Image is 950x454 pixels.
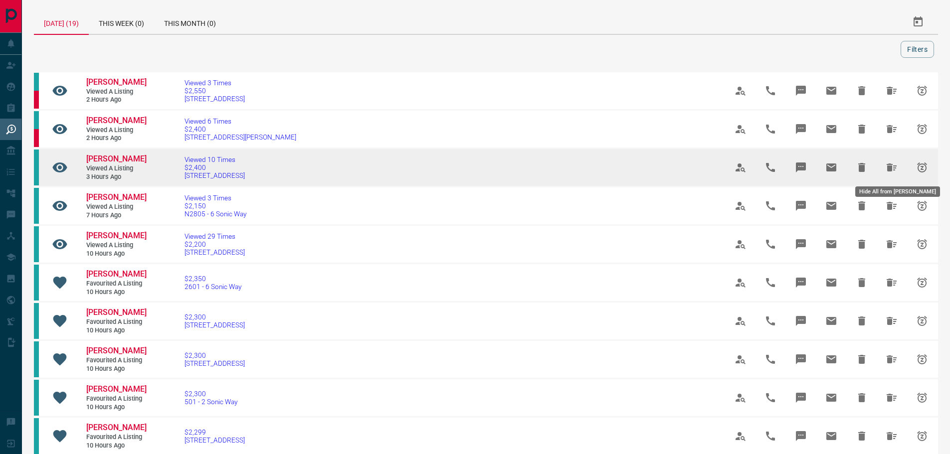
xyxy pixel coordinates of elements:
[89,10,154,34] div: This Week (0)
[880,347,904,371] span: Hide All from Alekya Nalla
[185,240,245,248] span: $2,200
[880,79,904,103] span: Hide All from Adrie Saw
[185,194,246,218] a: Viewed 3 Times$2,150N2805 - 6 Sonic Way
[86,77,147,87] span: [PERSON_NAME]
[34,418,39,454] div: condos.ca
[789,386,813,410] span: Message
[34,73,39,91] div: condos.ca
[729,271,753,295] span: View Profile
[185,436,245,444] span: [STREET_ADDRESS]
[729,232,753,256] span: View Profile
[86,231,147,240] span: [PERSON_NAME]
[729,347,753,371] span: View Profile
[819,155,843,179] span: Email
[86,154,147,163] span: [PERSON_NAME]
[850,347,874,371] span: Hide
[850,386,874,410] span: Hide
[86,346,146,356] a: [PERSON_NAME]
[729,79,753,103] span: View Profile
[185,202,246,210] span: $2,150
[759,79,782,103] span: Call
[185,194,246,202] span: Viewed 3 Times
[86,231,146,241] a: [PERSON_NAME]
[86,250,146,258] span: 10 hours ago
[789,194,813,218] span: Message
[34,226,39,262] div: condos.ca
[86,280,146,288] span: Favourited a Listing
[86,96,146,104] span: 2 hours ago
[86,154,146,164] a: [PERSON_NAME]
[185,163,245,171] span: $2,400
[185,321,245,329] span: [STREET_ADDRESS]
[819,232,843,256] span: Email
[185,232,245,256] a: Viewed 29 Times$2,200[STREET_ADDRESS]
[729,194,753,218] span: View Profile
[185,275,241,283] span: $2,350
[759,117,782,141] span: Call
[729,386,753,410] span: View Profile
[819,309,843,333] span: Email
[759,271,782,295] span: Call
[154,10,226,34] div: This Month (0)
[759,309,782,333] span: Call
[185,232,245,240] span: Viewed 29 Times
[759,155,782,179] span: Call
[185,171,245,179] span: [STREET_ADDRESS]
[34,111,39,129] div: condos.ca
[86,326,146,335] span: 10 hours ago
[819,79,843,103] span: Email
[86,346,147,355] span: [PERSON_NAME]
[819,424,843,448] span: Email
[789,155,813,179] span: Message
[86,307,146,318] a: [PERSON_NAME]
[86,164,146,173] span: Viewed a Listing
[185,428,245,444] a: $2,299[STREET_ADDRESS]
[185,117,296,125] span: Viewed 6 Times
[819,117,843,141] span: Email
[185,155,245,163] span: Viewed 10 Times
[185,79,245,87] span: Viewed 3 Times
[185,351,245,359] span: $2,300
[185,398,237,406] span: 501 - 2 Sonic Way
[185,133,296,141] span: [STREET_ADDRESS][PERSON_NAME]
[86,288,146,297] span: 10 hours ago
[86,423,147,432] span: [PERSON_NAME]
[185,210,246,218] span: N2805 - 6 Sonic Way
[910,347,934,371] span: Snooze
[86,395,146,403] span: Favourited a Listing
[86,116,146,126] a: [PERSON_NAME]
[34,91,39,109] div: property.ca
[729,117,753,141] span: View Profile
[880,386,904,410] span: Hide All from Alekya Nalla
[34,188,39,224] div: condos.ca
[34,150,39,185] div: condos.ca
[906,10,930,34] button: Select Date Range
[185,155,245,179] a: Viewed 10 Times$2,400[STREET_ADDRESS]
[185,275,241,291] a: $2,3502601 - 6 Sonic Way
[789,347,813,371] span: Message
[86,307,147,317] span: [PERSON_NAME]
[789,309,813,333] span: Message
[185,79,245,103] a: Viewed 3 Times$2,550[STREET_ADDRESS]
[850,194,874,218] span: Hide
[880,271,904,295] span: Hide All from Alekya Nalla
[34,129,39,147] div: property.ca
[789,79,813,103] span: Message
[185,359,245,367] span: [STREET_ADDRESS]
[185,95,245,103] span: [STREET_ADDRESS]
[759,232,782,256] span: Call
[880,117,904,141] span: Hide All from Adrie Saw
[86,423,146,433] a: [PERSON_NAME]
[86,433,146,442] span: Favourited a Listing
[34,341,39,377] div: condos.ca
[185,283,241,291] span: 2601 - 6 Sonic Way
[185,428,245,436] span: $2,299
[86,77,146,88] a: [PERSON_NAME]
[86,365,146,373] span: 10 hours ago
[910,271,934,295] span: Snooze
[789,424,813,448] span: Message
[729,309,753,333] span: View Profile
[729,424,753,448] span: View Profile
[185,87,245,95] span: $2,550
[185,390,237,406] a: $2,300501 - 2 Sonic Way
